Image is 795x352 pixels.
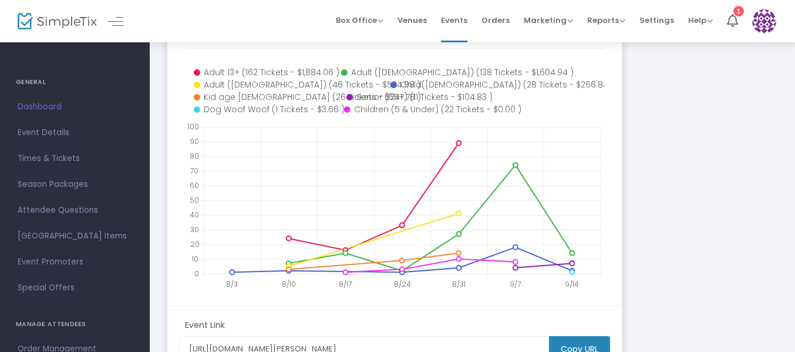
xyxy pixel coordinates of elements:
text: 20 [190,239,200,249]
span: Special Offers [18,280,132,296]
text: 8/10 [282,279,296,289]
span: Orders [481,5,510,35]
span: Help [688,15,713,26]
h4: GENERAL [16,71,134,94]
span: Season Packages [18,177,132,192]
span: Reports [587,15,625,26]
text: 60 [190,180,199,190]
text: 30 [190,224,199,234]
span: Event Details [18,125,132,140]
span: [GEOGRAPHIC_DATA] Items [18,229,132,244]
text: 8/24 [395,279,412,289]
span: Marketing [524,15,573,26]
text: 90 [190,136,199,146]
text: 8/17 [339,279,352,289]
text: 70 [190,166,198,176]
text: 8/31 [452,279,466,289]
span: Attendee Questions [18,203,132,218]
text: 10 [191,254,198,264]
span: Times & Tickets [18,151,132,166]
span: Settings [639,5,674,35]
h4: MANAGE ATTENDEES [16,313,134,336]
text: 50 [190,195,199,205]
text: 40 [190,210,199,220]
span: Event Promoters [18,254,132,270]
text: 100 [187,122,199,132]
m-panel-subtitle: Event Link [185,319,225,331]
span: Dashboard [18,99,132,115]
span: Events [441,5,467,35]
span: Venues [397,5,427,35]
span: Box Office [336,15,383,26]
text: 80 [190,151,199,161]
div: 1 [733,6,744,16]
text: 9/14 [565,279,580,289]
text: 8/3 [226,279,238,289]
text: 9/7 [510,279,521,289]
text: 0 [194,269,199,279]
